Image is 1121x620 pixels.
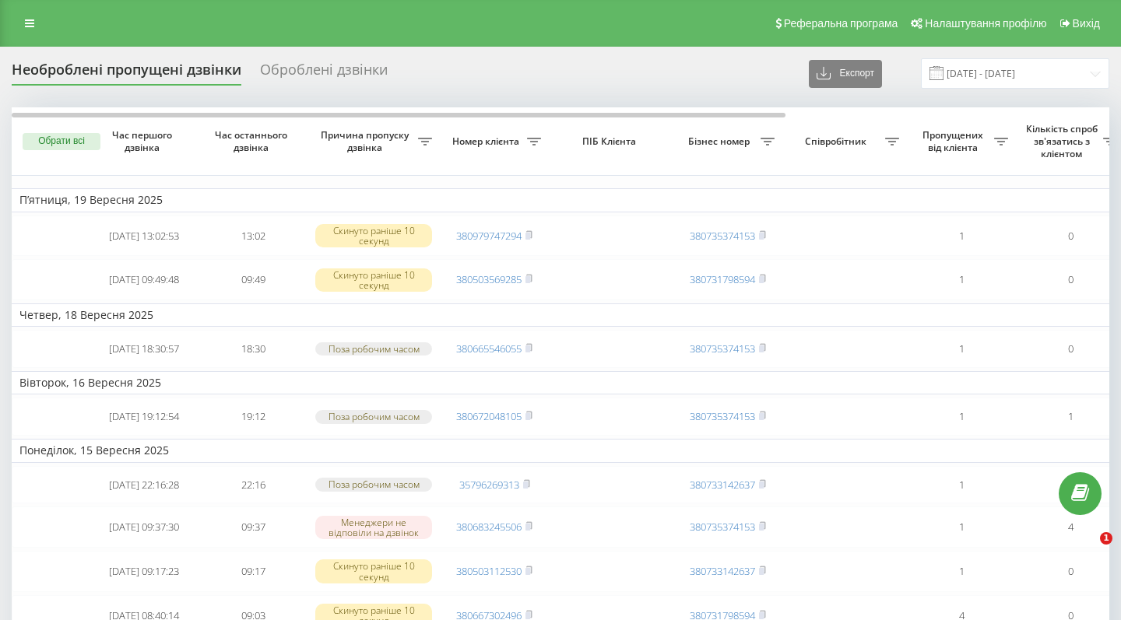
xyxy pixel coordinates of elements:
td: [DATE] 09:17:23 [90,551,199,592]
td: 1 [907,215,1016,257]
div: Необроблені пропущені дзвінки [12,61,241,86]
div: Поза робочим часом [315,342,432,356]
td: [DATE] 18:30:57 [90,330,199,368]
div: Менеджери не відповіли на дзвінок [315,516,432,539]
td: 1 [907,398,1016,436]
button: Експорт [809,60,882,88]
div: Скинуто раніше 10 секунд [315,224,432,247]
td: [DATE] 19:12:54 [90,398,199,436]
span: ПІБ Клієнта [562,135,660,148]
td: 19:12 [199,398,307,436]
span: Причина пропуску дзвінка [315,129,418,153]
span: Налаштування профілю [925,17,1046,30]
a: 380733142637 [690,478,755,492]
span: Номер клієнта [448,135,527,148]
a: 380683245506 [456,520,522,534]
a: 35796269313 [459,478,519,492]
button: Обрати всі [23,133,100,150]
a: 380735374153 [690,342,755,356]
td: 1 [907,506,1016,548]
span: Час першого дзвінка [102,129,186,153]
a: 380733142637 [690,564,755,578]
td: [DATE] 13:02:53 [90,215,199,257]
div: Скинуто раніше 10 секунд [315,559,432,583]
td: 09:49 [199,259,307,300]
td: 1 [907,466,1016,504]
a: 380503569285 [456,272,522,286]
a: 380503112530 [456,564,522,578]
div: Оброблені дзвінки [260,61,388,86]
a: 380979747294 [456,229,522,243]
td: [DATE] 22:16:28 [90,466,199,504]
a: 380735374153 [690,520,755,534]
span: Реферальна програма [784,17,898,30]
span: Бізнес номер [681,135,761,148]
td: 1 [907,259,1016,300]
span: Пропущених від клієнта [915,129,994,153]
a: 380731798594 [690,272,755,286]
td: 09:37 [199,506,307,548]
td: 13:02 [199,215,307,257]
a: 380672048105 [456,409,522,423]
td: [DATE] 09:49:48 [90,259,199,300]
td: 09:17 [199,551,307,592]
span: 1 [1100,532,1112,545]
span: Кількість спроб зв'язатись з клієнтом [1024,123,1103,159]
div: Поза робочим часом [315,478,432,491]
a: 380665546055 [456,342,522,356]
div: Скинуто раніше 10 секунд [315,268,432,292]
span: Вихід [1073,17,1100,30]
td: 1 [907,551,1016,592]
td: [DATE] 09:37:30 [90,506,199,548]
span: Співробітник [790,135,885,148]
a: 380735374153 [690,409,755,423]
td: 22:16 [199,466,307,504]
a: 380735374153 [690,229,755,243]
td: 1 [907,330,1016,368]
iframe: Intercom live chat [1068,532,1105,569]
span: Час останнього дзвінка [211,129,295,153]
td: 18:30 [199,330,307,368]
div: Поза робочим часом [315,410,432,423]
